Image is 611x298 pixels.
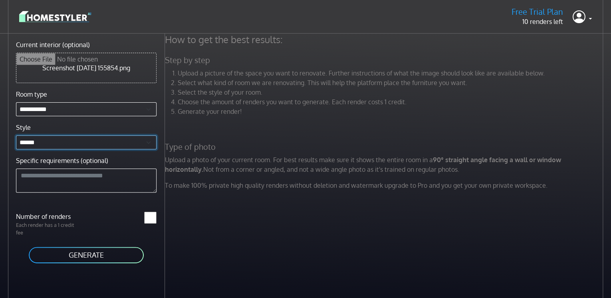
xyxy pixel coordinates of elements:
li: Generate your render! [178,107,605,116]
h5: Type of photo [160,142,610,152]
h5: Step by step [160,55,610,65]
h4: How to get the best results: [160,34,610,46]
label: Style [16,123,31,132]
h5: Free Trial Plan [512,7,563,17]
p: 10 renders left [512,17,563,26]
li: Select what kind of room we are renovating. This will help the platform place the furniture you w... [178,78,605,87]
li: Choose the amount of renders you want to generate. Each render costs 1 credit. [178,97,605,107]
label: Room type [16,89,47,99]
li: Upload a picture of the space you want to renovate. Further instructions of what the image should... [178,68,605,78]
button: GENERATE [28,246,145,264]
label: Current interior (optional) [16,40,90,50]
p: Each render has a 1 credit fee [11,221,86,236]
label: Number of renders [11,212,86,221]
p: To make 100% private high quality renders without deletion and watermark upgrade to Pro and you g... [160,181,610,190]
p: Upload a photo of your current room. For best results make sure it shows the entire room in a Not... [160,155,610,174]
img: logo-3de290ba35641baa71223ecac5eacb59cb85b4c7fdf211dc9aaecaaee71ea2f8.svg [19,10,91,24]
label: Specific requirements (optional) [16,156,108,165]
li: Select the style of your room. [178,87,605,97]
